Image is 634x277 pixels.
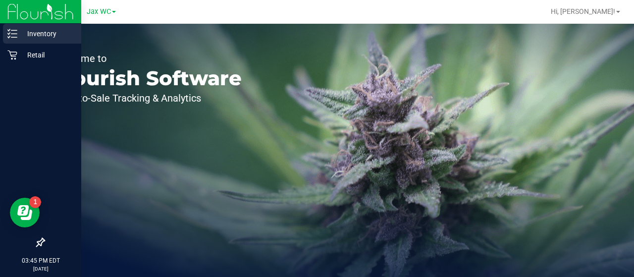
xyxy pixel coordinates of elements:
span: Hi, [PERSON_NAME]! [551,7,615,15]
iframe: Resource center unread badge [29,196,41,208]
inline-svg: Inventory [7,29,17,39]
inline-svg: Retail [7,50,17,60]
p: Seed-to-Sale Tracking & Analytics [53,93,242,103]
p: Flourish Software [53,68,242,88]
p: Inventory [17,28,77,40]
p: Welcome to [53,54,242,63]
iframe: Resource center [10,198,40,227]
p: [DATE] [4,265,77,273]
p: Retail [17,49,77,61]
span: Jax WC [87,7,111,16]
p: 03:45 PM EDT [4,256,77,265]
